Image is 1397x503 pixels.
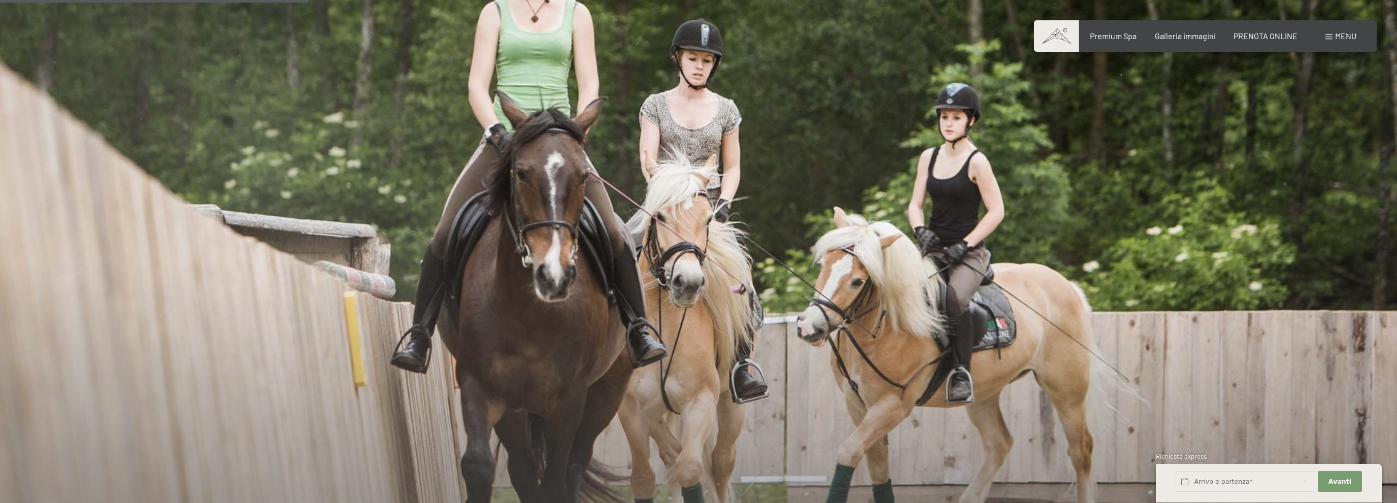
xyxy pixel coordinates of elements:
a: Galleria immagini [1155,31,1216,41]
a: Premium Spa [1090,31,1137,41]
span: Menu [1335,31,1356,41]
button: Avanti [1318,472,1361,492]
span: Richiesta express [1156,452,1207,460]
a: PRENOTA ONLINE [1234,31,1298,41]
span: Avanti [1328,477,1351,486]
